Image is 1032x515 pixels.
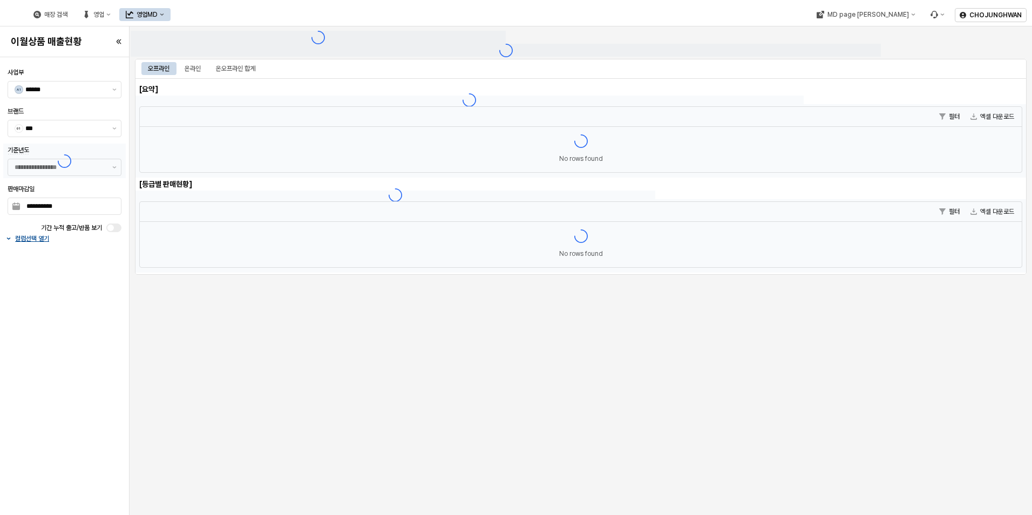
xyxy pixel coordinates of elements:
button: 컬럼선택 열기 [5,234,124,243]
div: 온오프라인 합계 [209,62,262,75]
main: App Frame [130,26,1032,515]
div: 온오프라인 합계 [216,62,255,75]
div: MD page 이동 [810,8,921,21]
div: Menu item 6 [924,8,950,21]
div: 오프라인 [148,62,169,75]
p: 컬럼선택 열기 [15,234,49,243]
h4: 이월상품 매출현황 [11,36,98,47]
button: CHOJUNGHWAN [955,8,1027,22]
div: 온라인 [185,62,201,75]
span: 브랜드 [8,107,24,115]
span: 판매마감일 [8,185,35,193]
button: MD page [PERSON_NAME] [810,8,921,21]
span: 사업부 [8,69,24,76]
h6: [요약] [139,84,205,94]
span: A1 [15,86,23,93]
h6: [등급별 판매현황] [139,179,279,189]
button: 제안 사항 표시 [108,120,121,137]
span: 기간 누적 출고/반품 보기 [41,224,102,232]
div: 오프라인 [141,62,176,75]
button: 매장 검색 [27,8,74,21]
div: 매장 검색 [44,11,67,18]
button: 영업 [76,8,117,21]
div: 영업 [93,11,104,18]
div: 온라인 [178,62,207,75]
button: 제안 사항 표시 [108,82,121,98]
div: MD page [PERSON_NAME] [827,11,908,18]
span: 01 [15,125,23,132]
button: 영업MD [119,8,171,21]
p: CHOJUNGHWAN [969,11,1022,19]
div: 영업MD [137,11,158,18]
